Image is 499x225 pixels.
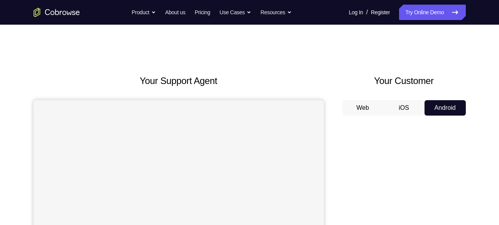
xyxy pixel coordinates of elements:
a: Register [371,5,390,20]
button: Product [132,5,156,20]
h2: Your Customer [342,74,466,88]
a: Go to the home page [34,8,80,17]
button: Android [425,100,466,116]
button: Use Cases [220,5,251,20]
button: iOS [383,100,425,116]
button: Resources [260,5,292,20]
button: Web [342,100,384,116]
a: Try Online Demo [399,5,465,20]
h2: Your Support Agent [34,74,324,88]
span: / [366,8,368,17]
a: About us [165,5,185,20]
a: Log In [349,5,363,20]
a: Pricing [195,5,210,20]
